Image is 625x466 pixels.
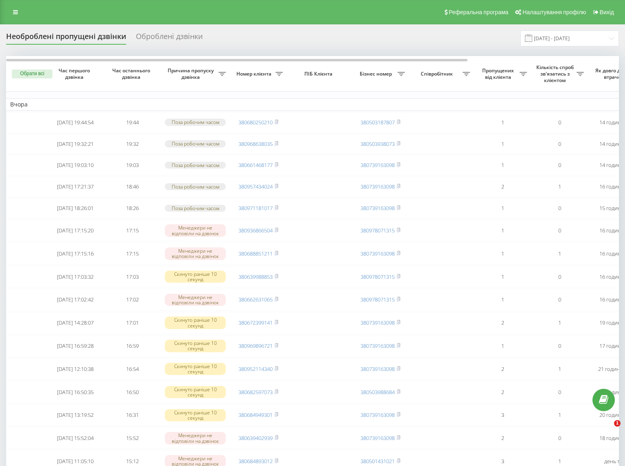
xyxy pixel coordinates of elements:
div: Менеджери не відповіли на дзвінок [165,432,226,444]
td: 0 [531,134,588,154]
td: [DATE] 17:15:16 [47,243,104,264]
td: [DATE] 16:50:35 [47,381,104,403]
td: 15:52 [104,427,161,449]
td: [DATE] 17:02:42 [47,289,104,310]
a: 380682597073 [238,388,273,396]
a: 380661468177 [238,161,273,169]
td: 1 [474,155,531,175]
td: 0 [531,220,588,241]
div: Поза робочим часом [165,205,226,212]
td: 0 [531,381,588,403]
div: Поза робочим часом [165,119,226,126]
div: Скинуто раніше 10 секунд [165,271,226,283]
a: 380684893012 [238,457,273,465]
a: 380503938073 [361,140,395,147]
a: 380672399141 [238,319,273,326]
td: 0 [531,335,588,357]
td: 16:54 [104,358,161,380]
td: [DATE] 19:44:54 [47,113,104,132]
span: Пропущених від клієнта [478,67,520,80]
td: 2 [474,358,531,380]
td: 0 [531,155,588,175]
td: 19:44 [104,113,161,132]
div: Скинуто раніше 10 секунд [165,409,226,421]
td: 18:26 [104,198,161,218]
td: 19:32 [104,134,161,154]
div: Поза робочим часом [165,183,226,190]
a: 380978071315 [361,227,395,234]
span: Кількість спроб зв'язатись з клієнтом [535,64,577,83]
td: 0 [531,289,588,310]
td: [DATE] 17:15:20 [47,220,104,241]
a: 380739163098 [361,250,395,257]
a: 380739163098 [361,161,395,169]
td: 1 [474,289,531,310]
a: 380739163098 [361,183,395,190]
td: 16:50 [104,381,161,403]
a: 380639402939 [238,434,273,442]
div: Менеджери не відповіли на дзвінок [165,294,226,306]
a: 380739163098 [361,342,395,349]
a: 380968638035 [238,140,273,147]
span: Налаштування профілю [522,9,586,15]
td: [DATE] 15:52:04 [47,427,104,449]
td: 19:03 [104,155,161,175]
td: 1 [474,113,531,132]
td: [DATE] 17:03:32 [47,266,104,288]
a: 380639988853 [238,273,273,280]
td: 17:15 [104,220,161,241]
span: Час першого дзвінка [53,67,97,80]
td: 0 [531,266,588,288]
span: Бізнес номер [356,71,398,77]
span: Час останнього дзвінка [110,67,154,80]
td: [DATE] 19:03:10 [47,155,104,175]
td: 1 [531,358,588,380]
td: [DATE] 13:19:52 [47,404,104,426]
div: Поза робочим часом [165,162,226,169]
td: 1 [531,404,588,426]
td: 18:46 [104,177,161,197]
a: 380688851211 [238,250,273,257]
span: Співробітник [413,71,463,77]
div: Скинуто раніше 10 секунд [165,363,226,375]
td: 1 [474,198,531,218]
td: 0 [531,113,588,132]
td: 0 [531,198,588,218]
td: [DATE] 17:21:37 [47,177,104,197]
a: 380969896721 [238,342,273,349]
a: 380684949301 [238,411,273,418]
div: Скинуто раніше 10 секунд [165,316,226,329]
a: 380957434024 [238,183,273,190]
td: 1 [474,266,531,288]
td: 1 [474,134,531,154]
div: Оброблені дзвінки [136,32,203,45]
td: 2 [474,427,531,449]
td: 1 [531,312,588,334]
td: 1 [531,177,588,197]
span: Вихід [600,9,614,15]
div: Менеджери не відповіли на дзвінок [165,247,226,260]
td: 1 [474,243,531,264]
span: Причина пропуску дзвінка [165,67,219,80]
td: [DATE] 12:10:38 [47,358,104,380]
button: Обрати всі [12,69,52,78]
a: 380739163098 [361,365,395,373]
td: 3 [474,404,531,426]
a: 380739163098 [361,411,395,418]
td: 17:15 [104,243,161,264]
span: 1 [614,420,621,427]
a: 380936866504 [238,227,273,234]
iframe: Intercom live chat [597,420,617,440]
td: 16:31 [104,404,161,426]
a: 380952114340 [238,365,273,373]
td: [DATE] 18:26:01 [47,198,104,218]
a: 380501431021 [361,457,395,465]
div: Скинуто раніше 10 секунд [165,340,226,352]
a: 380503988684 [361,388,395,396]
a: 380662631065 [238,296,273,303]
td: [DATE] 16:59:28 [47,335,104,357]
a: 380978071315 [361,273,395,280]
a: 380503187807 [361,119,395,126]
td: 2 [474,381,531,403]
a: 380971181017 [238,204,273,212]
